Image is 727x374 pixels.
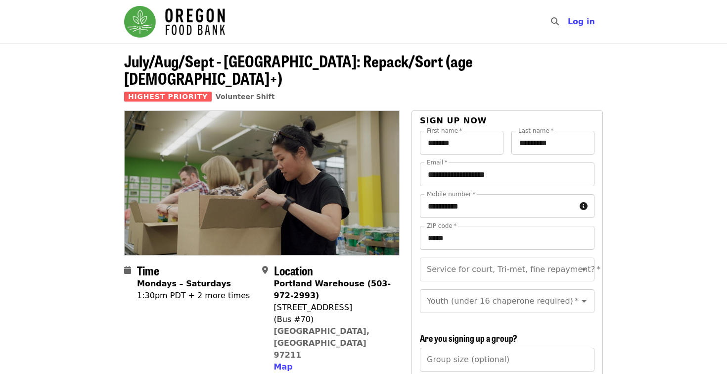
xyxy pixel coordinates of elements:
span: July/Aug/Sept - [GEOGRAPHIC_DATA]: Repack/Sort (age [DEMOGRAPHIC_DATA]+) [124,49,473,90]
label: ZIP code [427,223,456,229]
img: Oregon Food Bank - Home [124,6,225,38]
label: Last name [518,128,553,134]
span: Sign up now [420,116,487,125]
img: July/Aug/Sept - Portland: Repack/Sort (age 8+) organized by Oregon Food Bank [125,111,399,255]
input: Search [565,10,573,34]
label: First name [427,128,462,134]
strong: Mondays – Saturdays [137,279,231,288]
i: map-marker-alt icon [262,266,268,275]
span: Location [274,262,313,279]
button: Map [274,361,293,373]
label: Email [427,160,448,165]
a: [GEOGRAPHIC_DATA], [GEOGRAPHIC_DATA] 97211 [274,326,370,360]
span: Time [137,262,159,279]
input: [object Object] [420,348,594,372]
label: Mobile number [427,191,475,197]
div: (Bus #70) [274,314,392,325]
a: Volunteer Shift [216,93,275,101]
i: search icon [551,17,559,26]
input: ZIP code [420,226,594,250]
input: Last name [511,131,595,155]
strong: Portland Warehouse (503-972-2993) [274,279,391,300]
div: [STREET_ADDRESS] [274,302,392,314]
span: Log in [568,17,595,26]
span: Highest Priority [124,92,212,102]
span: Map [274,362,293,372]
button: Open [577,294,591,308]
span: Are you signing up a group? [420,331,517,344]
div: 1:30pm PDT + 2 more times [137,290,250,302]
i: circle-info icon [580,202,588,211]
input: First name [420,131,503,155]
i: calendar icon [124,266,131,275]
button: Log in [560,12,603,32]
input: Email [420,162,594,186]
input: Mobile number [420,194,576,218]
button: Open [577,263,591,276]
